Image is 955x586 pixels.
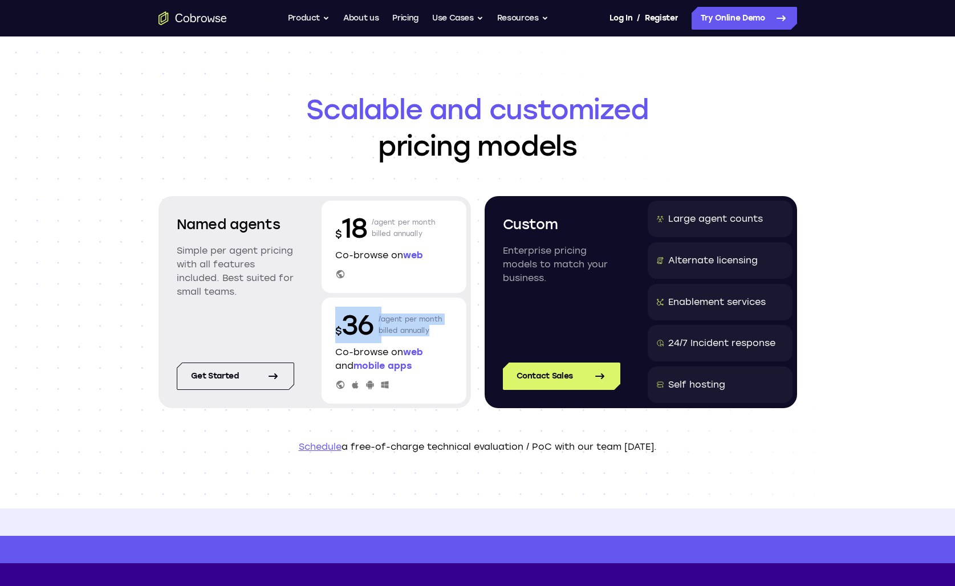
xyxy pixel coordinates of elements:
p: /agent per month billed annually [372,210,436,246]
p: 36 [335,307,374,343]
a: Contact Sales [503,363,620,390]
span: $ [335,325,342,337]
p: Simple per agent pricing with all features included. Best suited for small teams. [177,244,294,299]
div: Enablement services [668,295,766,309]
p: Enterprise pricing models to match your business. [503,244,620,285]
p: Co-browse on and [335,345,453,373]
a: Go to the home page [159,11,227,25]
p: Co-browse on [335,249,453,262]
p: a free-of-charge technical evaluation / PoC with our team [DATE]. [159,440,797,454]
p: /agent per month billed annually [379,307,442,343]
button: Product [288,7,330,30]
a: About us [343,7,379,30]
h1: pricing models [159,91,797,164]
div: 24/7 Incident response [668,336,775,350]
div: Self hosting [668,378,725,392]
span: $ [335,228,342,241]
button: Resources [497,7,548,30]
span: mobile apps [353,360,412,371]
span: web [403,250,423,261]
h2: Named agents [177,214,294,235]
a: Get started [177,363,294,390]
a: Schedule [299,441,342,452]
a: Log In [609,7,632,30]
h2: Custom [503,214,620,235]
button: Use Cases [432,7,483,30]
span: / [637,11,640,25]
a: Pricing [392,7,418,30]
p: 18 [335,210,367,246]
span: Scalable and customized [159,91,797,128]
div: Large agent counts [668,212,763,226]
div: Alternate licensing [668,254,758,267]
a: Register [645,7,678,30]
a: Try Online Demo [692,7,797,30]
span: web [403,347,423,357]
